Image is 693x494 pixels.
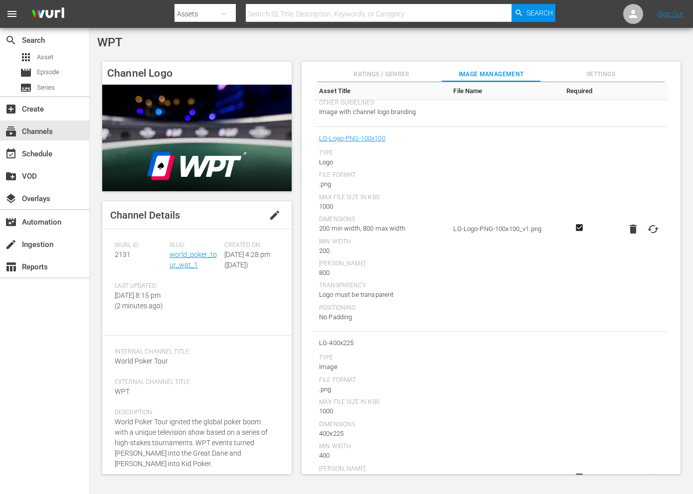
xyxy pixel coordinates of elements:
a: world_poker_tour_wpt_1 [170,250,217,269]
span: Series [37,83,55,93]
div: 200 [319,246,443,256]
span: Automation [5,216,17,228]
div: 1000 [319,406,443,416]
span: World Poker Tour ignited the global poker boom with a unique television show based on a series of... [115,418,268,468]
div: Logo must be transparent [319,290,443,300]
img: WPT [102,85,292,191]
span: Internal Channel Title: [115,348,274,356]
div: No Padding [319,312,443,322]
div: 400 [319,451,443,461]
div: 400x225 [319,429,443,439]
a: LG-Logo-PNG-100x100 [319,132,385,145]
div: [PERSON_NAME] [319,260,443,268]
span: [DATE] 8:15 pm (2 minutes ago) [115,291,163,310]
span: Ratings / Genres [332,69,431,80]
span: 2131 [115,250,131,258]
a: Sign Out [658,10,684,18]
span: menu [6,8,18,20]
div: Other Guidelines [319,99,443,107]
div: Max File Size In Kbs [319,398,443,406]
div: .png [319,384,443,394]
td: LG-Logo-PNG-100x100_v1.png [448,127,561,332]
span: Channel Details [110,209,180,221]
span: edit [269,209,281,221]
svg: Required [573,473,585,482]
img: ans4CAIJ8jUAAAAAAAAAAAAAAAAAAAAAAAAgQb4GAAAAAAAAAAAAAAAAAAAAAAAAJMjXAAAAAAAAAAAAAAAAAAAAAAAAgAT5G... [24,2,72,26]
span: Episode [20,67,32,79]
h4: Channel Logo [102,62,292,85]
div: Type [319,149,443,157]
button: Search [512,4,555,22]
div: .png [319,179,443,189]
span: Search [5,34,17,46]
span: Settings [551,69,650,80]
span: Series [20,82,32,94]
span: Asset [20,51,32,63]
span: Image Management [442,69,540,80]
span: WPT [115,387,130,395]
span: VOD [5,170,17,182]
span: [DATE] 4:28 pm ([DATE]) [224,250,270,269]
span: Create [5,103,17,115]
div: Min Width [319,443,443,451]
div: Min Width [319,238,443,246]
th: Required [561,82,597,100]
div: Logo [319,157,443,167]
span: Slug: [170,242,219,249]
span: Schedule [5,148,17,160]
span: World Poker Tour [115,357,168,365]
span: Wurl ID: [115,242,165,249]
span: Channels [5,125,17,137]
div: Image with channel logo branding [319,107,443,117]
div: 400 [319,473,443,483]
span: Last Updated: [115,282,165,290]
span: Asset [37,52,53,62]
div: Positioning [319,304,443,312]
span: LG-400x225 [319,337,443,350]
span: Overlays [5,193,17,205]
button: edit [263,203,287,227]
svg: Required [573,223,585,232]
div: Max File Size In Kbs [319,194,443,202]
div: Image [319,362,443,372]
div: 1000 [319,202,443,212]
div: File Format [319,171,443,179]
span: Created On: [224,242,274,249]
div: 800 [319,268,443,278]
th: Asset Title [314,82,448,100]
th: File Name [448,82,561,100]
span: WPT [97,35,123,49]
span: Reports [5,261,17,273]
div: 200 min width, 800 max width [319,224,443,234]
span: Description: [115,409,274,417]
div: Transparency [319,282,443,290]
span: External Channel Title: [115,378,274,386]
div: Dimensions [319,421,443,429]
div: [PERSON_NAME] [319,465,443,473]
span: Search [526,4,553,22]
div: Dimensions [319,216,443,224]
div: File Format [319,376,443,384]
span: Ingestion [5,239,17,250]
div: Type [319,354,443,362]
span: Episode [37,67,59,77]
